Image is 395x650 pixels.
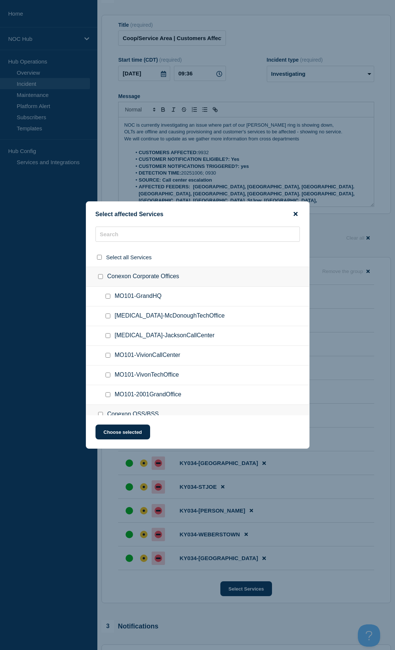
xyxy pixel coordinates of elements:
[106,373,110,377] input: MO101-VivonTechOffice checkbox
[291,211,300,218] button: close button
[106,313,110,318] input: GA101-McDonoughTechOffice checkbox
[106,294,110,299] input: MO101-GrandHQ checkbox
[106,353,110,358] input: MO101-VivionCallCenter checkbox
[86,405,309,425] div: Conexon OSS/BSS
[106,254,152,260] span: Select all Services
[115,352,181,359] span: MO101-VivionCallCenter
[98,412,103,417] input: Conexon OSS/BSS checkbox
[106,392,110,397] input: MO101-2001GrandOffice checkbox
[115,312,225,320] span: [MEDICAL_DATA]-McDonoughTechOffice
[106,333,110,338] input: GA101-JacksonCallCenter checkbox
[97,255,102,260] input: select all checkbox
[115,293,162,300] span: MO101-GrandHQ
[98,274,103,279] input: Conexon Corporate Offices checkbox
[115,371,179,379] span: MO101-VivonTechOffice
[115,391,181,399] span: MO101-2001GrandOffice
[95,425,150,439] button: Choose selected
[86,267,309,287] div: Conexon Corporate Offices
[115,332,215,339] span: [MEDICAL_DATA]-JacksonCallCenter
[95,227,300,242] input: Search
[86,211,309,218] div: Select affected Services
